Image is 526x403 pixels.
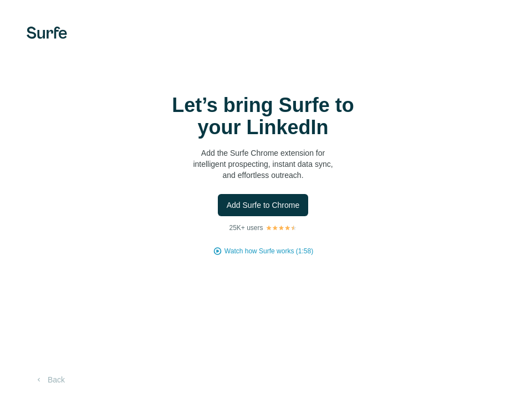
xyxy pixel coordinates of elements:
[27,370,73,390] button: Back
[227,200,300,211] span: Add Surfe to Chrome
[152,94,374,139] h1: Let’s bring Surfe to your LinkedIn
[218,194,309,216] button: Add Surfe to Chrome
[224,246,313,256] button: Watch how Surfe works (1:58)
[265,225,297,231] img: Rating Stars
[152,147,374,181] p: Add the Surfe Chrome extension for intelligent prospecting, instant data sync, and effortless out...
[229,223,263,233] p: 25K+ users
[27,27,67,39] img: Surfe's logo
